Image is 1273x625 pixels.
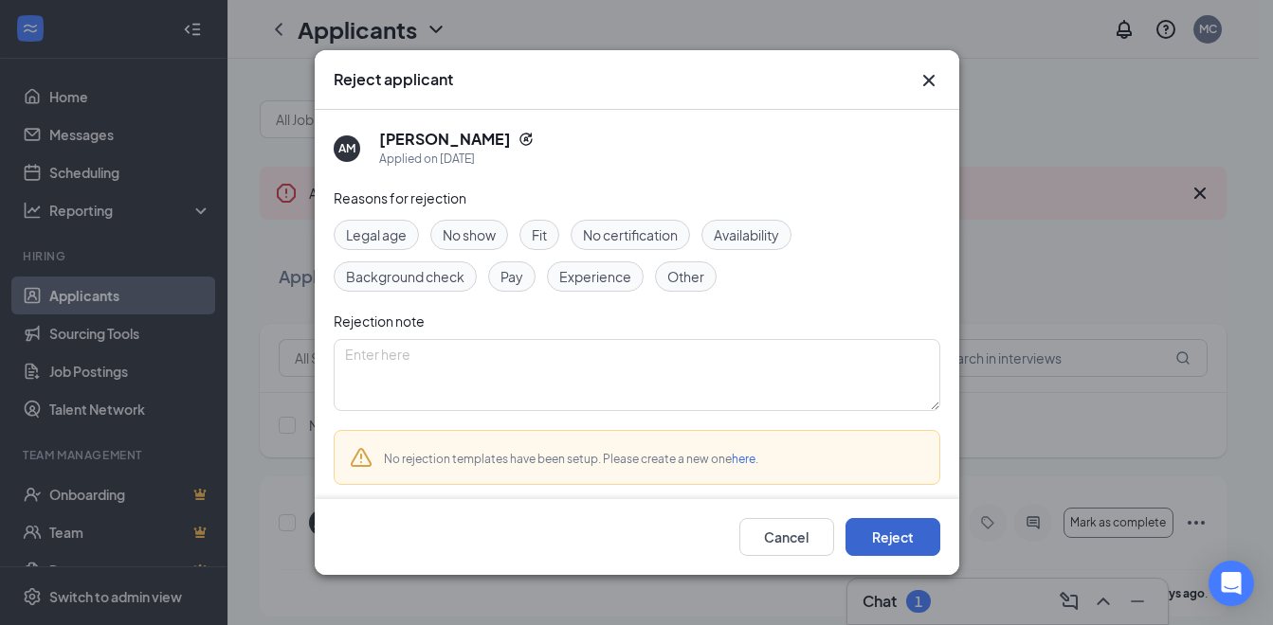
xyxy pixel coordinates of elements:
span: Pay [500,266,523,287]
button: Cancel [739,518,834,556]
svg: Reapply [518,132,534,147]
h3: Reject applicant [334,69,453,90]
span: Availability [714,224,779,245]
span: Experience [559,266,631,287]
svg: Cross [918,69,940,92]
svg: Warning [350,446,373,469]
h5: [PERSON_NAME] [379,129,511,150]
span: Other [667,266,704,287]
div: Open Intercom Messenger [1209,561,1254,606]
button: Reject [846,518,940,556]
span: No rejection templates have been setup. Please create a new one . [384,452,758,466]
span: No certification [583,224,678,245]
span: Legal age [346,224,407,245]
span: Reasons for rejection [334,189,466,206]
span: Rejection note [334,312,425,330]
button: Close [918,69,940,92]
span: No show [443,224,496,245]
span: Background check [346,266,464,287]
div: AM [338,140,355,156]
span: Fit [532,224,547,245]
a: here [732,452,755,466]
div: Applied on [DATE] [379,150,534,169]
